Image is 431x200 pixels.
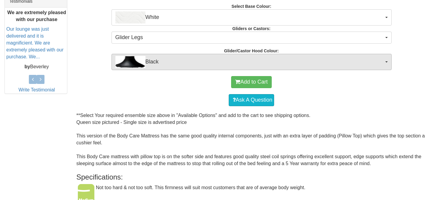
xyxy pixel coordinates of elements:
img: Black [115,56,145,68]
a: Our lounge was just delivered and it is magnificient. We are extremely pleased with our purchase.... [6,26,63,59]
span: White [115,11,384,23]
span: Black [115,56,384,68]
h3: Specifications: [76,173,426,181]
img: White [115,11,145,23]
strong: Glider/Castor Hood Colour: [224,48,279,53]
a: Ask A Question [229,94,274,106]
button: Add to Cart [231,76,271,88]
strong: Gliders or Castors: [232,26,271,31]
span: Glider Legs [115,34,384,42]
button: Glider Legs [112,32,392,44]
strong: Select Base Colour: [231,4,271,9]
a: Write Testimonial [18,87,55,92]
p: Beverley [6,63,67,70]
div: Not too hard & not too soft. This firmness will suit most customers that are of average body weight. [76,184,426,197]
b: We are extremely pleased with our purchase [7,10,66,22]
button: BlackBlack [112,54,392,70]
b: by [25,64,30,69]
button: WhiteWhite [112,9,392,26]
